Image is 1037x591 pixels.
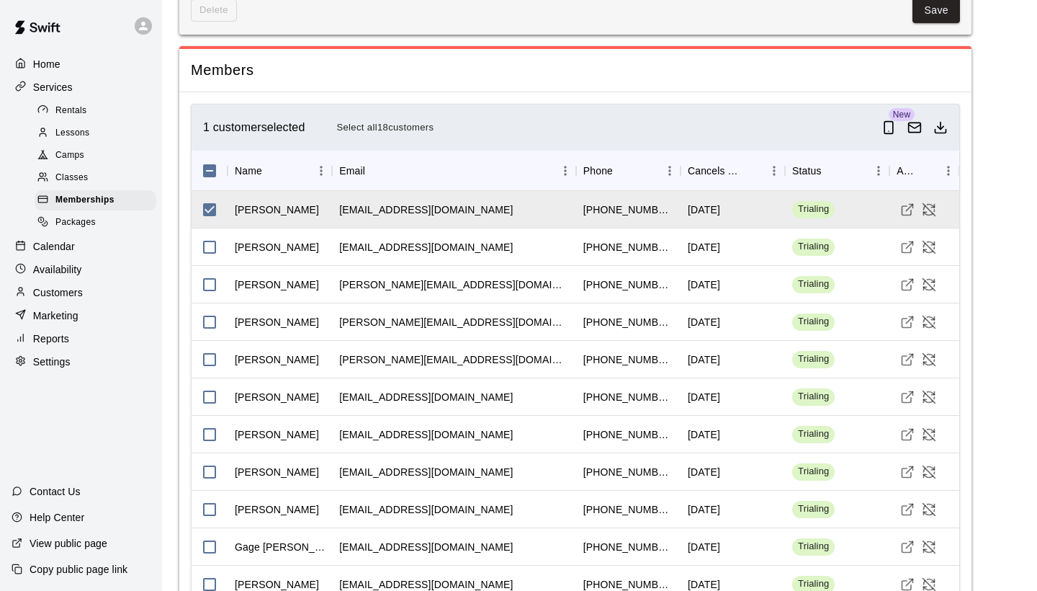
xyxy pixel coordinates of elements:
div: nate@mitchellx.com [339,502,513,517]
a: Home [12,53,151,75]
div: Adam Lambert [235,240,319,254]
button: Sort [917,161,938,181]
div: Phone [583,151,613,191]
div: Bruce Roberts [235,352,319,367]
div: Richard Baran [235,390,319,404]
div: June 01 2026 [688,540,720,554]
a: Services [12,76,151,98]
div: +18018859209 [583,540,673,554]
div: +18017094358 [583,315,673,329]
p: View public page [30,536,107,551]
div: Actions [897,151,917,191]
button: Cancel Membership [918,199,940,221]
a: Availability [12,259,151,280]
div: Status [785,151,889,191]
button: Menu [555,160,576,182]
a: Visit customer profile [897,199,918,221]
span: Trialing [792,277,835,291]
p: Reports [33,332,69,346]
div: +18014041080 [583,502,673,517]
p: Services [33,80,73,94]
a: Visit customer profile [897,236,918,258]
button: Menu [659,160,681,182]
button: Cancel Membership [918,386,940,408]
button: Cancel Membership [918,536,940,558]
span: Packages [55,215,96,230]
button: Cancel Membership [918,274,940,295]
div: Cody Robinson [235,203,319,217]
span: Trialing [792,540,835,554]
div: Cancels Date [688,151,743,191]
a: Calendar [12,236,151,257]
div: +16618574552 [583,390,673,404]
p: Customers [33,285,83,300]
div: June 01 2026 [688,465,720,479]
button: Menu [938,160,959,182]
div: June 01 2026 [688,240,720,254]
a: Visit customer profile [897,461,918,483]
button: Menu [310,160,332,182]
button: Menu [763,160,785,182]
div: Daryl Stafford [235,277,319,292]
span: Trialing [792,203,835,216]
button: Sort [613,161,633,181]
span: Trialing [792,465,835,479]
button: Cancel Membership [918,311,940,333]
div: gbgutahbaseball@gmail.com [339,390,513,404]
span: Rentals [55,104,87,118]
a: Visit customer profile [897,274,918,295]
div: Lessons [35,123,156,143]
div: Actions [889,151,959,191]
span: Trialing [792,315,835,329]
span: Trialing [792,502,835,516]
div: Rentals [35,101,156,121]
div: Walter Myers [235,315,319,329]
a: Visit customer profile [897,349,918,370]
a: Packages [35,212,162,234]
div: June 01 2026 [688,315,720,329]
div: 44bigbert1@gmail.com [339,240,513,254]
a: Camps [35,145,162,167]
span: Classes [55,171,88,185]
div: Name [228,151,332,191]
p: Calendar [33,239,75,254]
button: Sort [743,161,763,181]
button: Sort [365,161,385,181]
span: New [889,108,915,121]
a: Customers [12,282,151,303]
div: June 01 2026 [688,502,720,517]
p: Marketing [33,308,78,323]
div: bruce.roberts75@gmail.com [339,352,569,367]
button: Email customers [902,115,928,141]
span: Camps [55,148,84,163]
button: Sort [262,161,282,181]
div: Status [792,151,822,191]
div: +18018852940 [583,240,673,254]
div: +18013193307 [583,427,673,442]
span: Lessons [55,126,90,141]
button: Cancel Membership [918,424,940,445]
span: Trialing [792,577,835,591]
div: Email [332,151,576,191]
div: Gage Eckles [235,540,325,554]
div: +18017170818 [583,277,673,292]
div: eric@cottonwoodhc.com [339,315,569,329]
div: June 01 2026 [688,277,720,292]
div: 1 customer selected [203,117,876,139]
div: Memberships [35,190,156,210]
a: Lessons [35,122,162,144]
p: Contact Us [30,484,81,499]
a: Visit customer profile [897,536,918,558]
div: Mike Bateman [235,427,319,442]
div: tgeckles@gmail.com [339,540,513,554]
a: Visit customer profile [897,386,918,408]
span: Members [191,61,960,80]
a: Visit customer profile [897,499,918,520]
a: Settings [12,351,151,373]
p: Help Center [30,510,84,525]
div: +14079829558 [583,465,673,479]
